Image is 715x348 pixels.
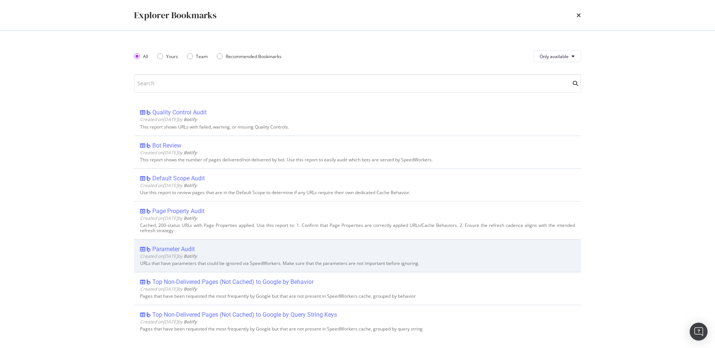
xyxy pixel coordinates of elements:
b: Botify [184,253,197,259]
div: Use this report to review pages that are in the Default Scope to determine if any URLs require th... [140,190,575,195]
span: Only available [540,53,569,60]
span: Created on [DATE] by [140,149,197,156]
span: Created on [DATE] by [140,286,197,292]
div: Recommended Bookmarks [217,53,282,60]
div: Cached, 200-status URLs with Page Properties applied. Use this report to: 1. Confirm that Page Pr... [140,223,575,233]
span: Created on [DATE] by [140,319,197,325]
b: Botify [184,182,197,189]
span: Created on [DATE] by [140,182,197,189]
div: All [143,53,148,60]
button: Only available [533,50,581,62]
div: times [576,9,581,22]
span: Created on [DATE] by [140,215,197,221]
div: Top Non-Delivered Pages (Not Cached) to Google by Behavior [152,278,314,286]
div: Quality Control Audit [152,109,207,116]
div: Team [196,53,208,60]
div: URLs that have parameters that could be ignored via SpeedWorkers. Make sure that the parameters a... [140,261,575,266]
div: Yours [157,53,178,60]
div: Page Property Audit [152,208,204,215]
div: This report shows the number of pages delivered/not-delivered by bot. Use this report to easily a... [140,157,575,162]
div: Default Scope Audit [152,175,205,182]
div: Parameter Audit [152,246,195,253]
div: Explorer Bookmarks [134,9,216,22]
div: Team [187,53,208,60]
b: Botify [184,286,197,292]
b: Botify [184,149,197,156]
div: Pages that have been requested the most frequently by Google but that are not present in SpeedWor... [140,326,575,332]
b: Botify [184,116,197,123]
input: Search [134,74,581,93]
div: Top Non-Delivered Pages (Not Cached) to Google by Query String Keys [152,311,337,319]
div: All [134,53,148,60]
div: Bot Review [152,142,181,149]
div: Pages that have been requested the most frequently by Google but that are not present in SpeedWor... [140,294,575,299]
div: Yours [166,53,178,60]
div: Open Intercom Messenger [690,323,708,341]
div: This report shows URLs with failed, warning, or missing Quality Controls. [140,124,575,130]
b: Botify [184,319,197,325]
b: Botify [184,215,197,221]
span: Created on [DATE] by [140,253,197,259]
span: Created on [DATE] by [140,116,197,123]
div: Recommended Bookmarks [226,53,282,60]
